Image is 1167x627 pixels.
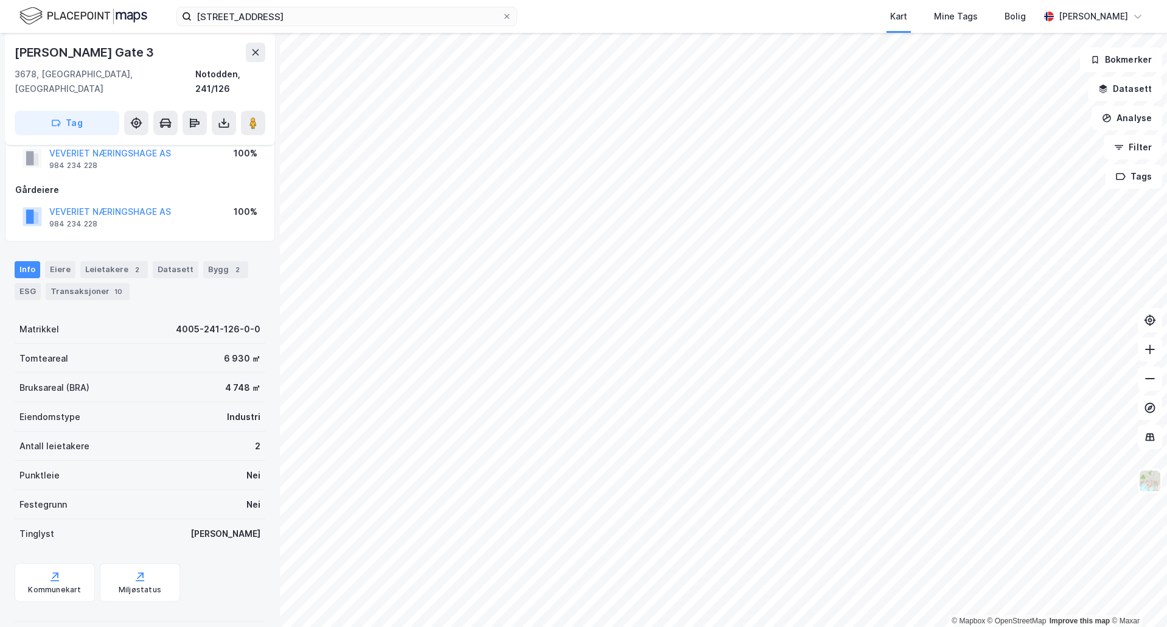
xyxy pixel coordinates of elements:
div: Datasett [153,261,198,278]
div: 984 234 228 [49,161,97,170]
div: 100% [234,146,257,161]
div: Eiendomstype [19,410,80,424]
button: Filter [1104,135,1162,159]
input: Søk på adresse, matrikkel, gårdeiere, leietakere eller personer [192,7,502,26]
div: Tinglyst [19,527,54,541]
div: Gårdeiere [15,183,265,197]
div: Kommunekart [28,585,81,595]
div: Eiere [45,261,75,278]
div: Kontrollprogram for chat [1106,569,1167,627]
div: 100% [234,205,257,219]
div: Info [15,261,40,278]
button: Analyse [1092,106,1162,130]
div: Punktleie [19,468,60,483]
button: Tags [1106,164,1162,189]
div: Bygg [203,261,248,278]
div: Nei [246,497,260,512]
div: Nei [246,468,260,483]
div: Miljøstatus [119,585,161,595]
div: Tomteareal [19,351,68,366]
div: Festegrunn [19,497,67,512]
div: Bruksareal (BRA) [19,380,89,395]
div: Antall leietakere [19,439,89,454]
div: Leietakere [80,261,148,278]
div: Notodden, 241/126 [195,67,266,96]
button: Tag [15,111,119,135]
a: OpenStreetMap [988,617,1047,625]
div: Industri [227,410,260,424]
a: Improve this map [1050,617,1110,625]
button: Datasett [1088,77,1162,101]
img: Z [1138,469,1162,492]
div: Kart [890,9,907,24]
div: ESG [15,283,41,300]
div: [PERSON_NAME] [190,527,260,541]
div: 6 930 ㎡ [224,351,260,366]
div: Matrikkel [19,322,59,337]
div: Transaksjoner [46,283,130,300]
div: 2 [131,264,143,276]
div: Bolig [1005,9,1026,24]
div: Mine Tags [934,9,978,24]
div: [PERSON_NAME] [1059,9,1128,24]
div: 2 [255,439,260,454]
div: 10 [112,285,125,298]
img: logo.f888ab2527a4732fd821a326f86c7f29.svg [19,5,147,27]
div: 4005-241-126-0-0 [176,322,260,337]
div: 4 748 ㎡ [225,380,260,395]
button: Bokmerker [1080,47,1162,72]
a: Mapbox [952,617,985,625]
div: 984 234 228 [49,219,97,229]
div: [PERSON_NAME] Gate 3 [15,43,156,62]
div: 3678, [GEOGRAPHIC_DATA], [GEOGRAPHIC_DATA] [15,67,195,96]
iframe: Chat Widget [1106,569,1167,627]
div: 2 [231,264,243,276]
